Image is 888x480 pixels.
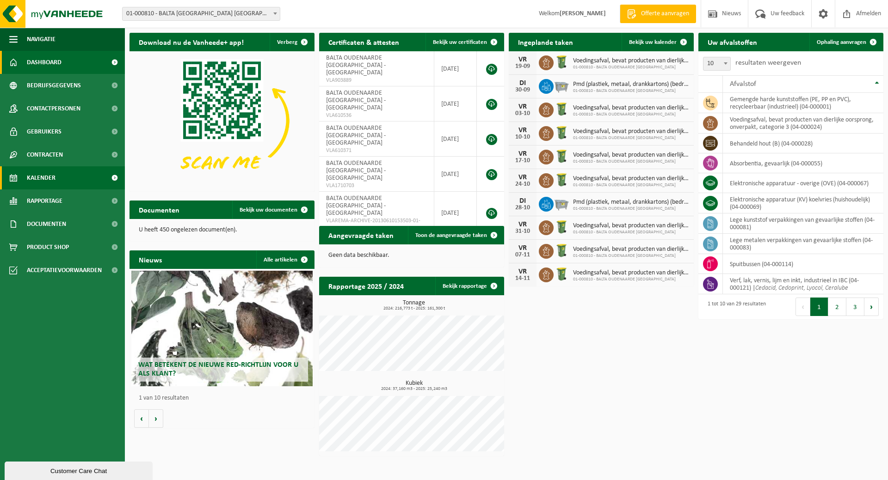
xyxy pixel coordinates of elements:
img: WB-0240-HPE-GN-50 [554,125,569,140]
h2: Nieuws [129,250,171,268]
iframe: chat widget [5,460,154,480]
span: 01-000810 - BALTA OUDENAARDE [GEOGRAPHIC_DATA] [573,206,689,212]
td: [DATE] [434,192,477,234]
span: Toon de aangevraagde taken [415,232,487,238]
span: BALTA OUDENAARDE [GEOGRAPHIC_DATA] - [GEOGRAPHIC_DATA] [326,55,386,76]
span: 10 [703,57,731,71]
span: Voedingsafval, bevat producten van dierlijke oorsprong, onverpakt, categorie 3 [573,128,689,135]
span: Bekijk uw certificaten [433,39,487,45]
span: Voedingsafval, bevat producten van dierlijke oorsprong, onverpakt, categorie 3 [573,246,689,253]
div: DI [513,197,532,205]
i: Cedacid, Cedoprint, Lyocol, Ceralube [755,285,848,292]
span: 01-000810 - BALTA OUDENAARDE [GEOGRAPHIC_DATA] [573,112,689,117]
div: 19-09 [513,63,532,70]
span: Navigatie [27,28,55,51]
div: VR [513,56,532,63]
div: DI [513,79,532,87]
img: WB-0240-HPE-GN-50 [554,266,569,282]
span: Bekijk uw kalender [629,39,677,45]
h2: Aangevraagde taken [319,226,403,244]
button: Previous [795,298,810,316]
td: [DATE] [434,122,477,157]
span: 01-000810 - BALTA OUDENAARDE [GEOGRAPHIC_DATA] [573,253,689,259]
td: absorbentia, gevaarlijk (04-000055) [723,153,883,173]
span: VLA610536 [326,112,427,119]
button: Verberg [270,33,314,51]
td: elektronische apparatuur - overige (OVE) (04-000067) [723,173,883,193]
span: Bekijk uw documenten [240,207,297,213]
div: 24-10 [513,181,532,188]
span: VLA903889 [326,77,427,84]
span: Afvalstof [730,80,756,88]
div: 28-10 [513,205,532,211]
a: Bekijk rapportage [435,277,503,295]
img: WB-2500-GAL-GY-01 [554,195,569,211]
div: 31-10 [513,228,532,235]
td: gemengde harde kunststoffen (PE, PP en PVC), recycleerbaar (industrieel) (04-000001) [723,93,883,113]
span: Pmd (plastiek, metaal, drankkartons) (bedrijven) [573,199,689,206]
div: 1 tot 10 van 29 resultaten [703,297,766,317]
img: WB-2500-GAL-GY-01 [554,78,569,93]
h3: Tonnage [324,300,504,311]
img: WB-0240-HPE-GN-50 [554,101,569,117]
a: Bekijk uw kalender [622,33,693,51]
span: BALTA OUDENAARDE [GEOGRAPHIC_DATA] - [GEOGRAPHIC_DATA] [326,195,386,217]
a: Offerte aanvragen [620,5,696,23]
span: 01-000810 - BALTA OUDENAARDE [GEOGRAPHIC_DATA] [573,135,689,141]
span: Voedingsafval, bevat producten van dierlijke oorsprong, onverpakt, categorie 3 [573,104,689,112]
td: [DATE] [434,157,477,192]
h2: Uw afvalstoffen [698,33,766,51]
span: BALTA OUDENAARDE [GEOGRAPHIC_DATA] - [GEOGRAPHIC_DATA] [326,160,386,182]
p: U heeft 450 ongelezen document(en). [139,227,305,233]
span: Voedingsafval, bevat producten van dierlijke oorsprong, onverpakt, categorie 3 [573,222,689,230]
span: VLA610371 [326,147,427,154]
span: Gebruikers [27,120,62,143]
div: VR [513,150,532,158]
span: Verberg [277,39,297,45]
div: VR [513,174,532,181]
div: 17-10 [513,158,532,164]
button: 2 [828,298,846,316]
img: Download de VHEPlus App [129,51,314,190]
span: Acceptatievoorwaarden [27,259,102,282]
span: Contracten [27,143,63,166]
span: Product Shop [27,236,69,259]
p: 1 van 10 resultaten [139,395,310,401]
span: Ophaling aanvragen [817,39,866,45]
td: lege kunststof verpakkingen van gevaarlijke stoffen (04-000081) [723,213,883,234]
td: verf, lak, vernis, lijm en inkt, industrieel in IBC (04-000121) | [723,274,883,294]
div: VR [513,127,532,134]
h2: Download nu de Vanheede+ app! [129,33,253,51]
td: elektronische apparatuur (KV) koelvries (huishoudelijk) (04-000069) [723,193,883,213]
a: Bekijk uw documenten [232,201,314,219]
td: behandeld hout (B) (04-000028) [723,134,883,153]
div: 10-10 [513,134,532,140]
span: BALTA OUDENAARDE [GEOGRAPHIC_DATA] - [GEOGRAPHIC_DATA] [326,125,386,146]
p: Geen data beschikbaar. [328,252,495,259]
a: Alle artikelen [256,250,314,269]
span: Rapportage [27,189,62,213]
span: 01-000810 - BALTA OUDENAARDE [GEOGRAPHIC_DATA] [573,182,689,188]
button: Volgende [149,409,163,428]
span: Bedrijfsgegevens [27,74,81,97]
a: Bekijk uw certificaten [425,33,503,51]
td: [DATE] [434,86,477,122]
div: 03-10 [513,110,532,117]
span: 01-000810 - BALTA OUDENAARDE [GEOGRAPHIC_DATA] [573,159,689,164]
a: Toon de aangevraagde taken [408,226,503,244]
span: VLA1710703 [326,182,427,189]
div: VR [513,268,532,275]
span: 01-000810 - BALTA OUDENAARDE [GEOGRAPHIC_DATA] [573,277,689,282]
h2: Rapportage 2025 / 2024 [319,277,413,295]
span: Dashboard [27,51,62,74]
div: 07-11 [513,252,532,258]
a: Wat betekent de nieuwe RED-richtlijn voor u als klant? [131,271,313,386]
span: Voedingsafval, bevat producten van dierlijke oorsprong, onverpakt, categorie 3 [573,152,689,159]
span: BALTA OUDENAARDE [GEOGRAPHIC_DATA] - [GEOGRAPHIC_DATA] [326,90,386,111]
button: 3 [846,298,864,316]
span: Documenten [27,213,66,236]
img: WB-0240-HPE-GN-50 [554,148,569,164]
strong: [PERSON_NAME] [560,10,606,17]
img: WB-0240-HPE-GN-50 [554,243,569,258]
